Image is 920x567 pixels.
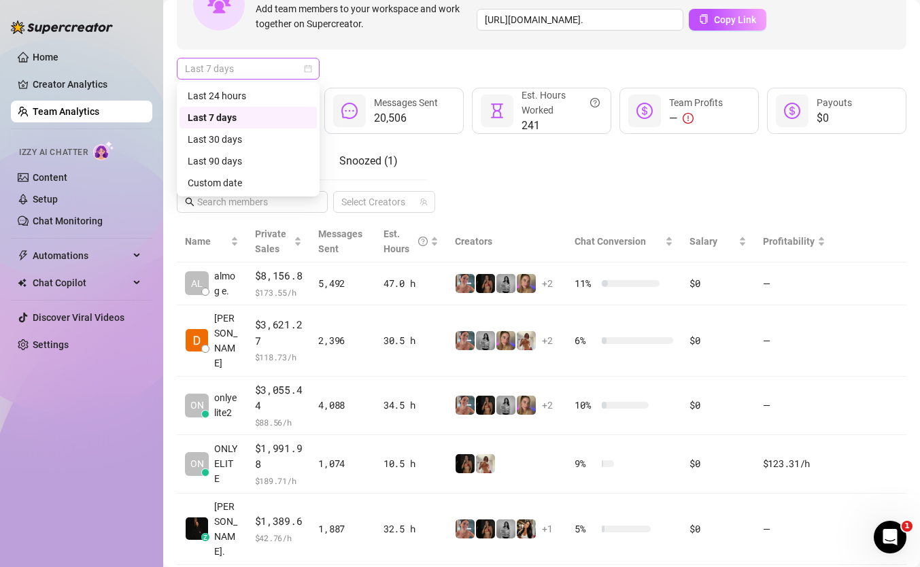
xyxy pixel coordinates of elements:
span: + 1 [542,521,553,536]
span: onlyelite2 [214,390,239,420]
img: Dana Roz [186,329,208,351]
img: the_bohema [476,274,495,293]
span: + 2 [542,333,553,348]
td: — [755,305,834,377]
input: Search members [197,194,309,209]
span: 241 [522,118,600,134]
img: A [476,331,495,350]
div: 1,074 [318,456,367,471]
div: 47.0 h [384,276,439,291]
span: [PERSON_NAME]. [214,499,239,559]
span: $0 [817,110,852,126]
span: Team Profits [669,97,723,108]
img: AI Chatter [93,141,114,160]
a: Creator Analytics [33,73,141,95]
img: Yarden [456,274,475,293]
span: question-circle [590,88,600,118]
img: logo-BBDzfeDw.svg [11,20,113,34]
a: Team Analytics [33,106,99,117]
span: AL [191,276,203,291]
span: $ 173.55 /h [255,286,303,299]
div: $0 [689,456,746,471]
img: AdelDahan [517,519,536,538]
span: Copy Link [714,14,756,25]
div: 5,492 [318,276,367,291]
span: copy [699,14,709,24]
div: Custom date [180,172,317,194]
div: Est. Hours [384,226,428,256]
span: Private Sales [255,228,286,254]
img: Cherry [496,331,515,350]
img: Cherry [517,274,536,293]
span: Profitability [763,236,815,247]
div: Last 90 days [188,154,309,169]
span: ON [190,456,204,471]
div: $0 [689,276,746,291]
div: $0 [689,333,746,348]
div: Custom date [188,175,309,190]
td: — [755,494,834,565]
span: 5 % [575,521,596,536]
img: A [496,274,515,293]
span: 6 % [575,333,596,348]
span: dollar-circle [636,103,653,119]
span: [PERSON_NAME] [214,311,239,371]
span: $1,389.6 [255,513,303,530]
span: message [341,103,358,119]
iframe: Intercom live chat [874,521,906,553]
img: Yarden [456,519,475,538]
span: $3,055.44 [255,382,303,414]
div: — [669,110,723,126]
div: $0 [689,521,746,536]
div: 4,088 [318,398,367,413]
img: the_bohema [476,396,495,415]
img: Yarden [456,331,475,350]
img: A [496,519,515,538]
span: calendar [304,65,312,73]
span: Last 7 days [185,58,311,79]
span: 1 [902,521,913,532]
img: Yarden [456,396,475,415]
div: $0 [689,398,746,413]
td: — [755,262,834,305]
span: Snoozed ( 1 ) [339,154,398,167]
span: + 2 [542,398,553,413]
span: almog e. [214,269,239,298]
div: Last 7 days [180,107,317,128]
span: $3,621.27 [255,317,303,349]
img: Green [476,454,495,473]
img: A [496,396,515,415]
img: the_bohema [476,519,495,538]
td: — [755,377,834,435]
div: 10.5 h [384,456,439,471]
div: $123.31 /h [763,456,825,471]
a: Settings [33,339,69,350]
span: 9 % [575,456,596,471]
span: question-circle [418,226,428,256]
span: Payouts [817,97,852,108]
span: 20,506 [374,110,438,126]
img: Chap צ׳אפ [186,517,208,540]
span: $1,991.98 [255,441,303,472]
span: thunderbolt [18,250,29,261]
img: Chat Copilot [18,278,27,288]
span: $8,156.8 [255,268,303,284]
span: + 2 [542,276,553,291]
button: Copy Link [689,9,766,31]
a: Discover Viral Videos [33,312,124,323]
span: exclamation-circle [683,113,694,124]
span: Izzy AI Chatter [19,146,88,159]
div: Last 7 days [188,110,309,125]
span: team [420,198,428,206]
span: ONLYELITE [214,441,239,486]
span: 11 % [575,276,596,291]
th: Creators [447,221,566,262]
span: Name [185,234,228,249]
div: Last 24 hours [180,85,317,107]
span: ON [190,398,204,413]
div: Est. Hours Worked [522,88,600,118]
span: Messages Sent [318,228,362,254]
span: hourglass [489,103,505,119]
div: Last 24 hours [188,88,309,103]
span: $ 189.71 /h [255,474,303,487]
